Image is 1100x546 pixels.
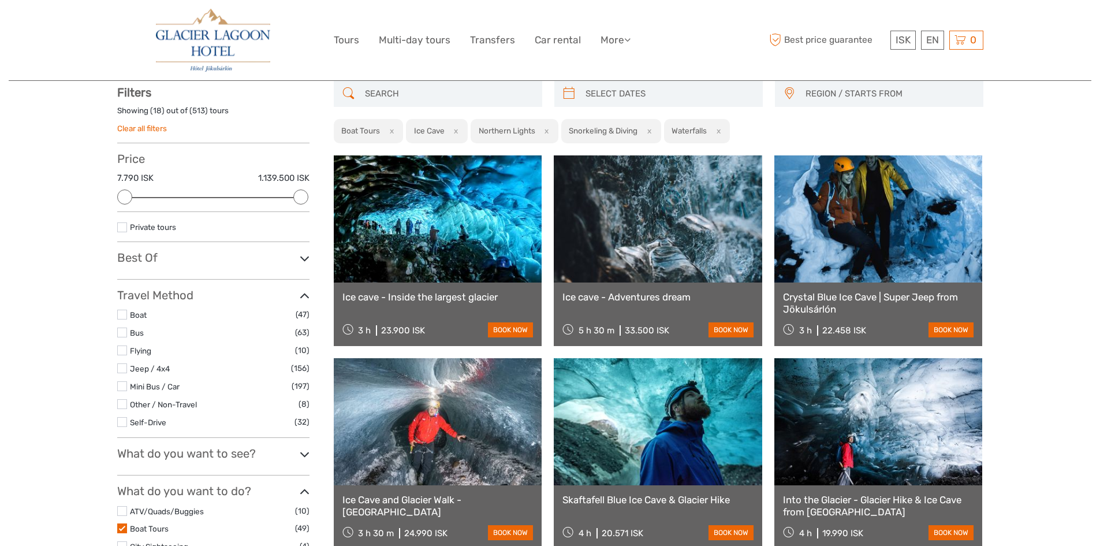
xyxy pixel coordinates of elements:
[562,494,754,506] a: Skaftafell Blue Ice Cave & Glacier Hike
[488,322,533,337] a: book now
[192,105,205,116] label: 513
[800,84,978,103] button: REGION / STARTS FROM
[117,152,310,166] h3: Price
[117,288,310,302] h3: Travel Method
[767,31,888,50] span: Best price guarantee
[296,308,310,321] span: (47)
[602,528,643,538] div: 20.571 ISK
[822,325,866,336] div: 22.458 ISK
[488,525,533,540] a: book now
[414,126,445,135] h2: Ice Cave
[16,20,130,29] p: We're away right now. Please check back later!
[130,328,144,337] a: Bus
[133,18,147,32] button: Open LiveChat chat widget
[258,172,310,184] label: 1.139.500 ISK
[783,291,974,315] a: Crystal Blue Ice Cave | Super Jeep from Jökulsárlón
[117,105,310,123] div: Showing ( ) out of ( ) tours
[709,525,754,540] a: book now
[929,322,974,337] a: book now
[292,380,310,393] span: (197)
[342,291,534,303] a: Ice cave - Inside the largest glacier
[470,32,515,49] a: Transfers
[342,494,534,518] a: Ice Cave and Glacier Walk - [GEOGRAPHIC_DATA]
[929,525,974,540] a: book now
[358,325,371,336] span: 3 h
[295,326,310,339] span: (63)
[672,126,707,135] h2: Waterfalls
[921,31,944,50] div: EN
[382,125,397,137] button: x
[117,251,310,265] h3: Best Of
[130,400,197,409] a: Other / Non-Travel
[117,484,310,498] h3: What do you want to do?
[581,84,757,104] input: SELECT DATES
[299,398,310,411] span: (8)
[153,105,162,116] label: 18
[783,494,974,518] a: Into the Glacier - Glacier Hike & Ice Cave from [GEOGRAPHIC_DATA]
[130,222,176,232] a: Private tours
[130,507,204,516] a: ATV/Quads/Buggies
[896,34,911,46] span: ISK
[117,124,167,133] a: Clear all filters
[968,34,978,46] span: 0
[709,322,754,337] a: book now
[639,125,655,137] button: x
[709,125,724,137] button: x
[379,32,450,49] a: Multi-day tours
[130,524,169,533] a: Boat Tours
[341,126,380,135] h2: Boat Tours
[404,528,448,538] div: 24.990 ISK
[446,125,462,137] button: x
[535,32,581,49] a: Car rental
[537,125,553,137] button: x
[358,528,394,538] span: 3 h 30 m
[130,346,151,355] a: Flying
[295,522,310,535] span: (49)
[294,415,310,429] span: (32)
[291,362,310,375] span: (156)
[562,291,754,303] a: Ice cave - Adventures dream
[569,126,637,135] h2: Snorkeling & Diving
[117,447,310,460] h3: What do you want to see?
[156,9,270,72] img: 2790-86ba44ba-e5e5-4a53-8ab7-28051417b7bc_logo_big.jpg
[117,86,151,99] strong: Filters
[479,126,535,135] h2: Northern Lights
[381,325,425,336] div: 23.900 ISK
[295,344,310,357] span: (10)
[601,32,631,49] a: More
[334,32,359,49] a: Tours
[295,504,310,518] span: (10)
[579,528,591,538] span: 4 h
[579,325,614,336] span: 5 h 30 m
[130,364,170,373] a: Jeep / 4x4
[799,528,812,538] span: 4 h
[130,382,180,391] a: Mini Bus / Car
[625,325,669,336] div: 33.500 ISK
[360,84,536,104] input: SEARCH
[117,172,154,184] label: 7.790 ISK
[822,528,863,538] div: 19.990 ISK
[799,325,812,336] span: 3 h
[130,418,166,427] a: Self-Drive
[130,310,147,320] a: Boat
